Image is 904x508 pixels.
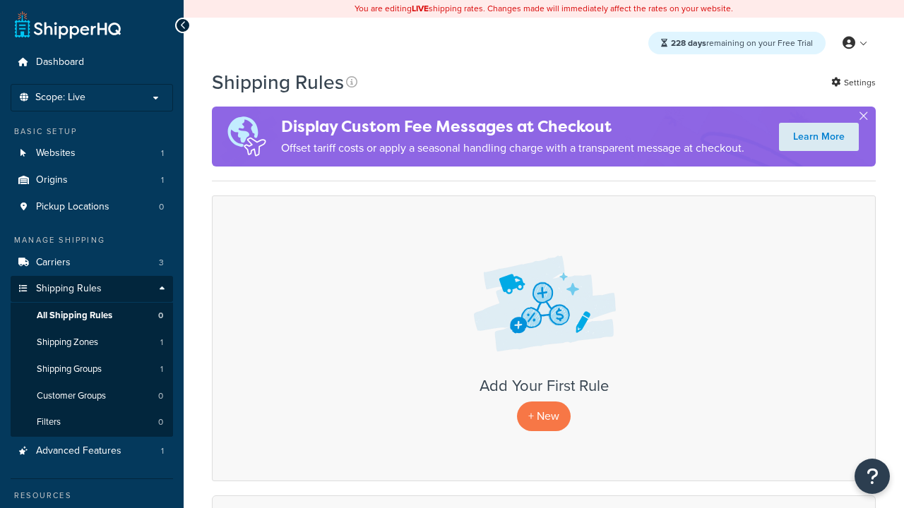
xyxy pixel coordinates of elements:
span: Scope: Live [35,92,85,104]
span: Origins [36,174,68,186]
h4: Display Custom Fee Messages at Checkout [281,115,744,138]
span: 0 [158,416,163,428]
div: Resources [11,490,173,502]
a: Shipping Rules [11,276,173,302]
h3: Add Your First Rule [227,377,861,394]
div: remaining on your Free Trial [648,32,826,54]
a: ShipperHQ Home [15,11,121,39]
li: Origins [11,167,173,193]
span: 1 [161,174,164,186]
span: 0 [158,390,163,402]
span: All Shipping Rules [37,310,112,322]
a: Shipping Groups 1 [11,356,173,382]
h1: Shipping Rules [212,68,344,96]
li: Pickup Locations [11,194,173,220]
img: duties-banner-06bc72dcb5fe05cb3f9472aba00be2ae8eb53ab6f0d8bb03d382ba314ac3c341.png [212,107,281,167]
span: Customer Groups [37,390,106,402]
span: Pickup Locations [36,201,109,213]
a: Filters 0 [11,409,173,435]
span: Websites [36,147,76,159]
p: + New [517,401,571,430]
span: 0 [159,201,164,213]
a: Pickup Locations 0 [11,194,173,220]
a: Shipping Zones 1 [11,329,173,356]
li: All Shipping Rules [11,303,173,329]
a: Dashboard [11,49,173,75]
a: All Shipping Rules 0 [11,303,173,329]
li: Shipping Groups [11,356,173,382]
span: 1 [161,147,164,159]
strong: 228 days [671,37,706,49]
div: Manage Shipping [11,234,173,246]
span: Shipping Zones [37,337,98,349]
span: Shipping Rules [36,283,102,295]
a: Websites 1 [11,140,173,167]
span: Shipping Groups [37,363,102,375]
p: Offset tariff costs or apply a seasonal handling charge with a transparent message at checkout. [281,138,744,158]
a: Customer Groups 0 [11,383,173,409]
div: Basic Setup [11,126,173,138]
span: 0 [158,310,163,322]
a: Advanced Features 1 [11,438,173,464]
span: Filters [37,416,61,428]
span: 1 [161,445,164,457]
span: Advanced Features [36,445,121,457]
span: Dashboard [36,56,84,68]
button: Open Resource Center [855,459,890,494]
li: Shipping Zones [11,329,173,356]
span: 1 [160,363,163,375]
li: Customer Groups [11,383,173,409]
a: Settings [831,73,876,92]
li: Carriers [11,250,173,276]
li: Websites [11,140,173,167]
span: 3 [159,257,164,269]
b: LIVE [412,2,429,15]
a: Learn More [779,123,859,151]
a: Origins 1 [11,167,173,193]
span: Carriers [36,257,71,269]
a: Carriers 3 [11,250,173,276]
span: 1 [160,337,163,349]
li: Advanced Features [11,438,173,464]
li: Shipping Rules [11,276,173,437]
li: Filters [11,409,173,435]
